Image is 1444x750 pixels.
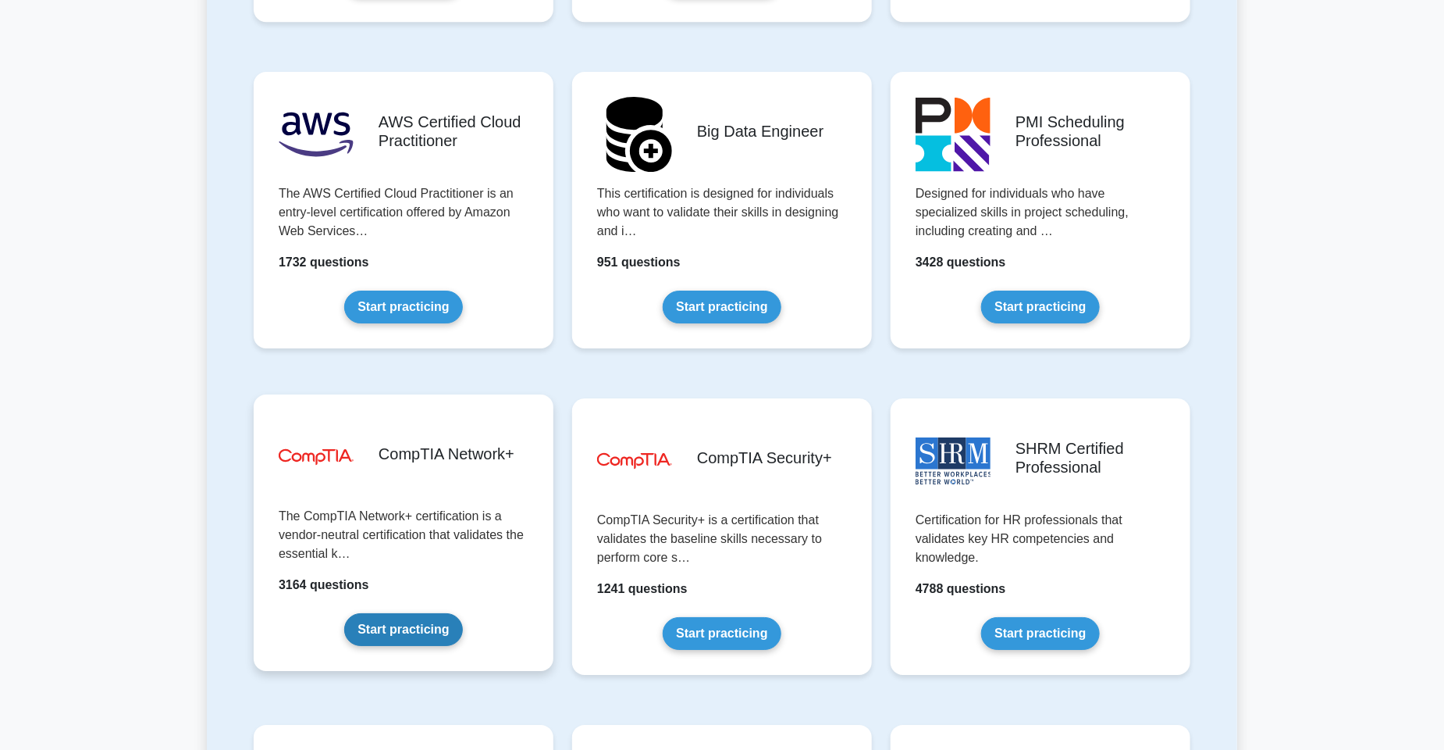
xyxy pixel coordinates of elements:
a: Start practicing [344,291,462,323]
a: Start practicing [663,617,781,650]
a: Start practicing [981,617,1099,650]
a: Start practicing [663,291,781,323]
a: Start practicing [981,291,1099,323]
a: Start practicing [344,613,462,646]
